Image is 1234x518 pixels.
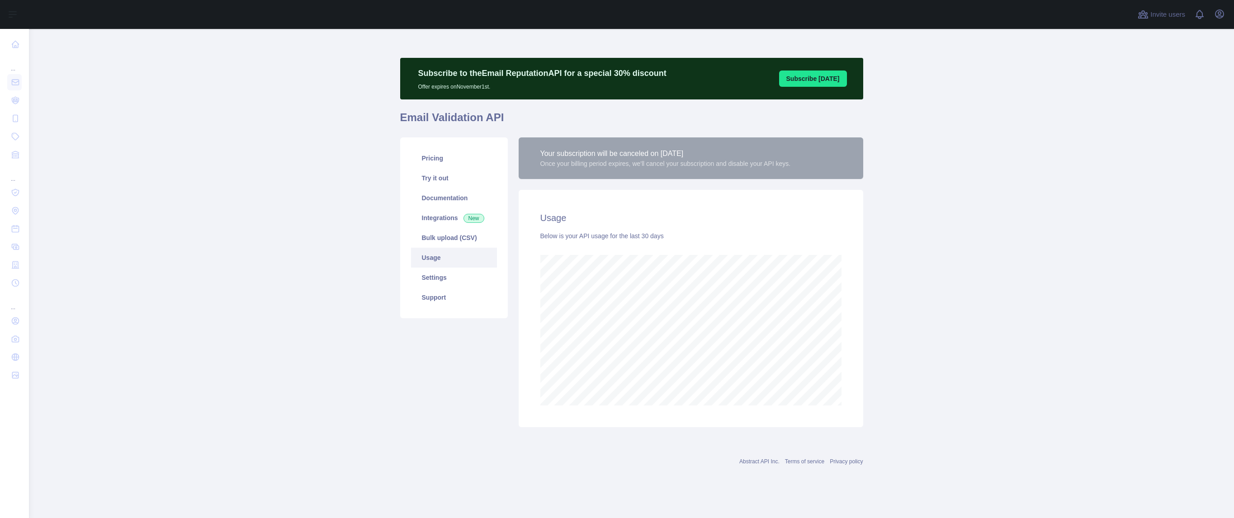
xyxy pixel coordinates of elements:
div: Your subscription will be canceled on [DATE] [540,148,791,159]
a: Support [411,287,497,307]
div: ... [7,165,22,183]
a: Terms of service [785,458,824,465]
span: Invite users [1150,9,1185,20]
h2: Usage [540,212,842,224]
a: Documentation [411,188,497,208]
a: Privacy policy [830,458,863,465]
a: Settings [411,268,497,287]
div: ... [7,54,22,72]
a: Abstract API Inc. [739,458,780,465]
p: Subscribe to the Email Reputation API for a special 30 % discount [418,67,667,80]
div: ... [7,293,22,311]
a: Usage [411,248,497,268]
div: Below is your API usage for the last 30 days [540,231,842,240]
h1: Email Validation API [400,110,863,132]
button: Subscribe [DATE] [779,71,847,87]
a: Integrations New [411,208,497,228]
p: Offer expires on November 1st. [418,80,667,90]
button: Invite users [1136,7,1187,22]
a: Pricing [411,148,497,168]
span: New [463,214,484,223]
a: Bulk upload (CSV) [411,228,497,248]
a: Try it out [411,168,497,188]
div: Once your billing period expires, we'll cancel your subscription and disable your API keys. [540,159,791,168]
